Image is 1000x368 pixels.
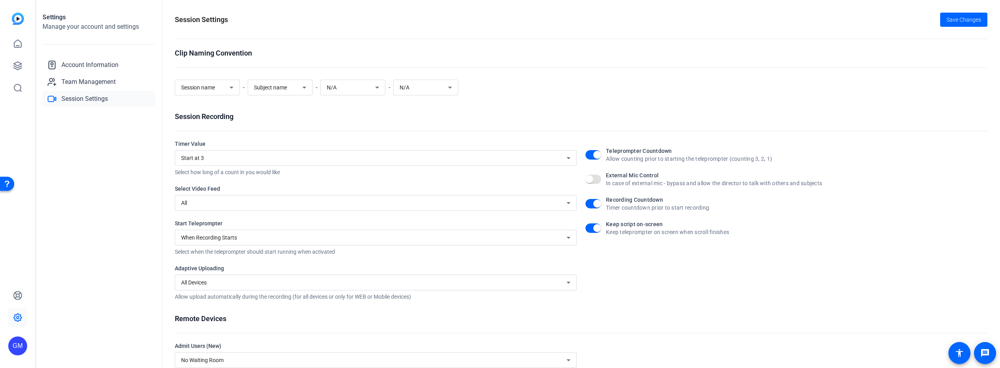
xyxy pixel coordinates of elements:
[400,84,409,91] span: N/A
[175,48,987,59] div: Clip Naming Convention
[606,204,709,212] div: Timer countdown prior to start recording
[175,14,228,25] h1: Session Settings
[254,84,287,91] span: Subject name
[181,234,237,241] span: When Recording Starts
[181,155,204,161] span: Start at 3
[327,84,337,91] span: N/A
[12,13,24,25] img: blue-gradient.svg
[980,348,990,358] mat-icon: message
[175,185,577,193] div: Select Video Feed
[61,60,119,70] span: Account Information
[606,147,772,155] div: Teleprompter Countdown
[175,264,577,272] div: Adaptive Uploading
[606,220,729,228] div: Keep script on-screen
[606,196,709,204] div: Recording Countdown
[181,84,215,91] span: Session name
[61,94,108,104] span: Session Settings
[181,357,224,363] span: No Waiting Room
[181,200,187,206] span: All
[181,279,207,286] span: All Devices
[175,313,987,324] div: Remote Devices
[43,91,156,107] a: Session Settings
[8,336,27,355] div: GM
[175,219,577,227] div: Start Teleprompter
[43,74,156,90] a: Team Management
[955,348,964,358] mat-icon: accessibility
[240,84,248,91] span: -
[606,171,822,179] div: External Mic Control
[43,57,156,73] a: Account Information
[43,22,156,32] h2: Manage your account and settings
[385,84,393,91] span: -
[940,13,987,27] button: Save Changes
[175,168,577,176] div: Select how long of a count in you would like
[946,16,981,24] span: Save Changes
[175,293,577,301] div: Allow upload automatically during the recording (for all devices or only for WEB or Mobile devices)
[175,111,987,122] div: Session Recording
[43,13,156,22] h1: Settings
[606,228,729,236] div: Keep teleprompter on screen when scroll finishes
[175,140,577,148] div: Timer Value
[175,248,577,256] div: Select when the teleprompter should start running when activated
[61,77,116,87] span: Team Management
[313,84,320,91] span: -
[606,155,772,163] div: Allow counting prior to starting the teleprompter (counting 3, 2, 1)
[606,179,822,187] div: In case of external mic - bypass and allow the director to talk with others and subjects
[175,342,577,350] div: Admit Users (New)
